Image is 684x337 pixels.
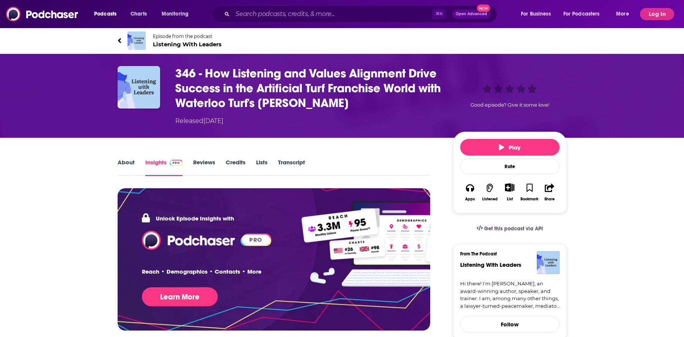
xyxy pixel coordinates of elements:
span: New [477,5,491,12]
a: Hi there! I'm [PERSON_NAME], an award-winning author, speaker, and trainer. I am, among many othe... [460,280,560,310]
input: Search podcasts, credits, & more... [233,8,432,20]
button: open menu [558,8,611,20]
img: Podchaser - Follow, Share and Rate Podcasts [142,231,236,250]
a: InsightsPodchaser Pro [145,159,183,176]
span: PRO [242,235,270,245]
a: Listening With Leaders [460,261,521,268]
span: Charts [131,9,147,19]
button: open menu [611,8,638,20]
div: Released [DATE] [175,117,223,126]
div: Listened [482,197,498,202]
div: Share [544,197,555,202]
div: Apps [465,197,475,202]
button: Learn More [142,287,218,306]
a: About [118,159,135,176]
a: Transcript [278,159,305,176]
div: Bookmark [520,197,538,202]
button: Play [460,139,560,156]
span: Play [499,144,520,151]
button: Follow [460,316,560,332]
span: Podcasts [94,9,116,19]
img: Podchaser Pro [170,160,183,166]
button: Log In [640,8,674,20]
span: Monitoring [162,9,189,19]
div: Rate [460,159,560,174]
a: Credits [226,159,245,176]
span: For Business [521,9,551,19]
a: Podchaser Logo PRO [142,231,270,250]
button: Open AdvancedNew [452,9,491,19]
button: open menu [516,8,560,20]
button: Listened [480,178,500,206]
a: Get this podcast via API [470,219,549,238]
span: Episode from the podcast [153,33,222,39]
button: open menu [156,8,198,20]
button: Show More Button [502,183,517,192]
a: Reviews [193,159,215,176]
a: Listening With LeadersEpisode from the podcastListening With Leaders [118,31,342,50]
a: Lists [256,159,267,176]
span: For Podcasters [563,9,600,19]
span: Open Advanced [456,12,487,16]
button: Share [539,178,559,206]
div: Search podcasts, credits, & more... [219,5,504,23]
p: Reach • Demographics • Contacts • More [142,268,261,275]
img: Podchaser - Follow, Share and Rate Podcasts [6,7,79,21]
img: Listening With Leaders [537,251,560,274]
a: Podchaser - Follow, Share and Rate Podcasts [142,236,236,243]
button: Apps [460,178,480,206]
button: Bookmark [520,178,539,206]
h3: 346 - How Listening and Values Alignment Drive Success in the Artificial Turf Franchise World wit... [175,66,441,110]
img: 346 - How Listening and Values Alignment Drive Success in the Artificial Turf Franchise World wit... [118,66,160,109]
span: Get this podcast via API [484,225,543,232]
span: Listening With Leaders [153,41,222,48]
button: open menu [89,8,126,20]
h3: From The Podcast [460,251,553,257]
span: ⌘ K [432,9,446,19]
div: Show More ButtonList [500,178,519,206]
div: List [507,197,513,202]
span: Good episode? Give it some love! [470,102,549,108]
a: Charts [126,8,151,20]
p: Unlock Episode Insights with [142,213,234,224]
span: More [616,9,629,19]
img: Pro Features [296,200,506,288]
img: Listening With Leaders [127,31,146,50]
